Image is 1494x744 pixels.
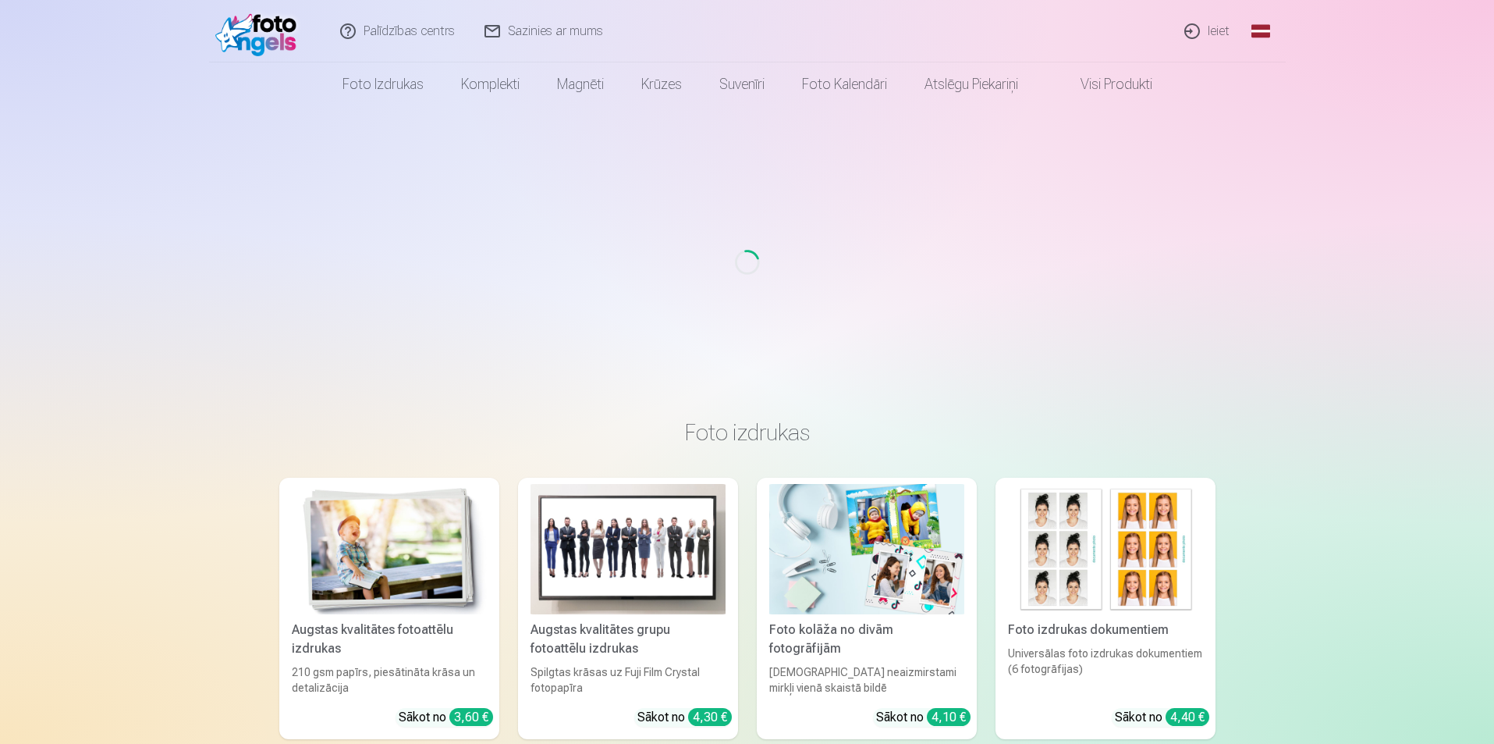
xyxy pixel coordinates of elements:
[763,621,971,658] div: Foto kolāža no divām fotogrāfijām
[286,621,493,658] div: Augstas kvalitātes fotoattēlu izdrukas
[399,708,493,727] div: Sākot no
[876,708,971,727] div: Sākot no
[442,62,538,106] a: Komplekti
[783,62,906,106] a: Foto kalendāri
[279,478,499,739] a: Augstas kvalitātes fotoattēlu izdrukasAugstas kvalitātes fotoattēlu izdrukas210 gsm papīrs, piesā...
[927,708,971,726] div: 4,10 €
[623,62,701,106] a: Krūzes
[763,664,971,696] div: [DEMOGRAPHIC_DATA] neaizmirstami mirkļi vienā skaistā bildē
[292,418,1203,447] h3: Foto izdrukas
[906,62,1037,106] a: Atslēgu piekariņi
[286,664,493,696] div: 210 gsm papīrs, piesātināta krāsa un detalizācija
[1008,484,1203,614] img: Foto izdrukas dokumentiem
[1002,621,1209,639] div: Foto izdrukas dokumentiem
[1115,708,1209,727] div: Sākot no
[292,484,487,614] img: Augstas kvalitātes fotoattēlu izdrukas
[1166,708,1209,726] div: 4,40 €
[524,664,732,696] div: Spilgtas krāsas uz Fuji Film Crystal fotopapīra
[215,6,305,56] img: /fa1
[769,484,964,614] img: Foto kolāža no divām fotogrāfijām
[701,62,783,106] a: Suvenīri
[324,62,442,106] a: Foto izdrukas
[1002,646,1209,696] div: Universālas foto izdrukas dokumentiem (6 fotogrāfijas)
[449,708,493,726] div: 3,60 €
[995,478,1215,739] a: Foto izdrukas dokumentiemFoto izdrukas dokumentiemUniversālas foto izdrukas dokumentiem (6 fotogr...
[524,621,732,658] div: Augstas kvalitātes grupu fotoattēlu izdrukas
[538,62,623,106] a: Magnēti
[531,484,726,614] img: Augstas kvalitātes grupu fotoattēlu izdrukas
[1037,62,1171,106] a: Visi produkti
[757,478,977,739] a: Foto kolāža no divām fotogrāfijāmFoto kolāža no divām fotogrāfijām[DEMOGRAPHIC_DATA] neaizmirstam...
[518,478,738,739] a: Augstas kvalitātes grupu fotoattēlu izdrukasAugstas kvalitātes grupu fotoattēlu izdrukasSpilgtas ...
[637,708,732,727] div: Sākot no
[688,708,732,726] div: 4,30 €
